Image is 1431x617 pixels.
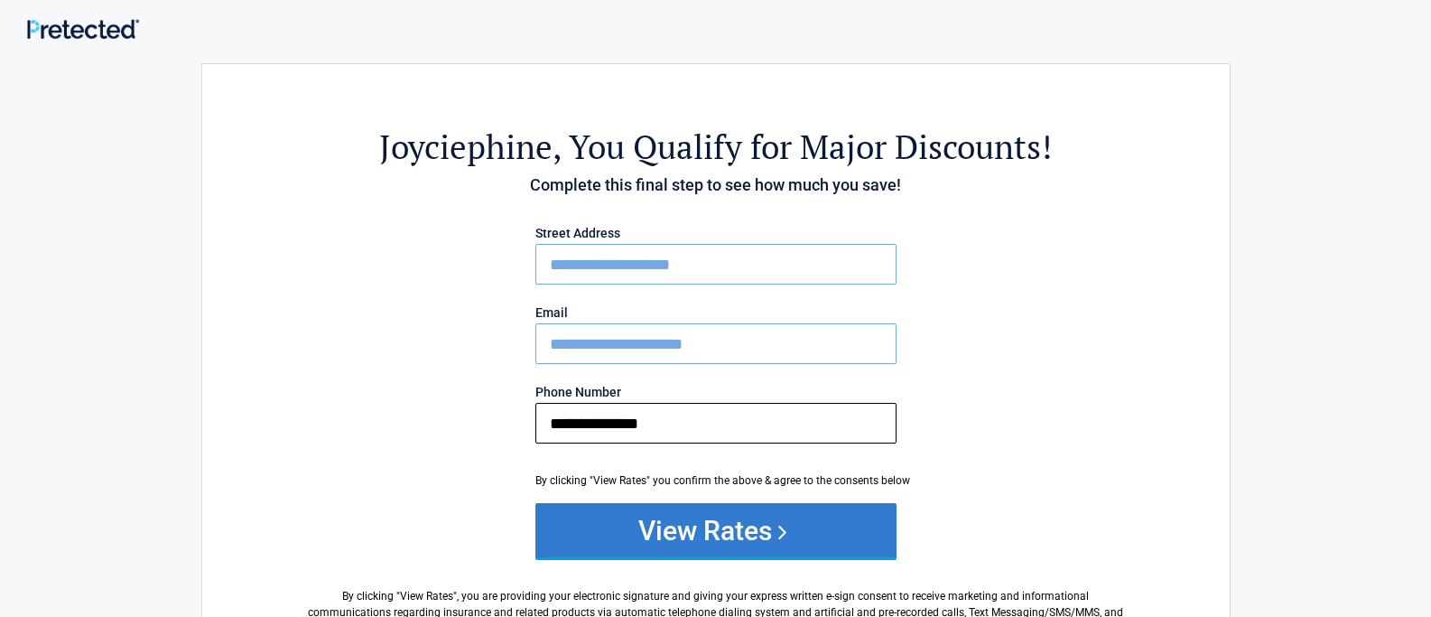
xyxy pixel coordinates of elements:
[302,173,1130,197] h4: Complete this final step to see how much you save!
[27,19,139,40] img: Main Logo
[535,227,897,239] label: Street Address
[535,503,897,557] button: View Rates
[379,125,553,169] span: joyciephine
[302,125,1130,169] h2: , You Qualify for Major Discounts!
[400,590,453,603] span: View Rates
[535,306,897,319] label: Email
[535,386,897,398] label: Phone Number
[535,472,897,489] div: By clicking "View Rates" you confirm the above & agree to the consents below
